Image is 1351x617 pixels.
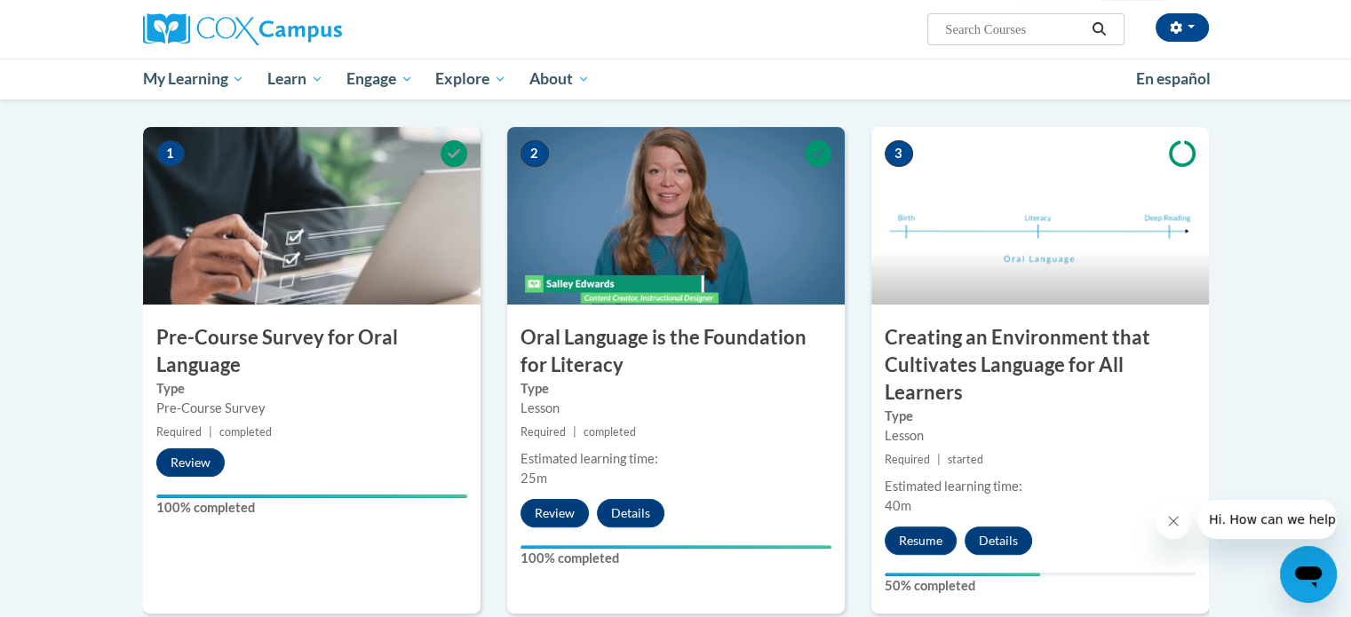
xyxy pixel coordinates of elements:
[521,449,831,469] div: Estimated learning time:
[885,573,1040,576] div: Your progress
[424,59,518,99] a: Explore
[521,545,831,549] div: Your progress
[529,68,590,90] span: About
[156,448,225,477] button: Review
[156,379,467,399] label: Type
[507,324,845,379] h3: Oral Language is the Foundation for Literacy
[943,19,1085,40] input: Search Courses
[885,526,957,555] button: Resume
[937,453,941,466] span: |
[885,426,1196,446] div: Lesson
[521,471,547,486] span: 25m
[335,59,425,99] a: Engage
[584,425,636,439] span: completed
[156,399,467,418] div: Pre-Course Survey
[1085,19,1112,40] button: Search
[156,494,467,498] div: Your progress
[256,59,335,99] a: Learn
[871,324,1209,406] h3: Creating an Environment that Cultivates Language for All Learners
[948,453,983,466] span: started
[143,13,481,45] a: Cox Campus
[116,59,1236,99] div: Main menu
[209,425,212,439] span: |
[521,499,589,527] button: Review
[346,68,413,90] span: Engage
[521,379,831,399] label: Type
[885,140,913,167] span: 3
[885,477,1196,496] div: Estimated learning time:
[143,324,481,379] h3: Pre-Course Survey for Oral Language
[1156,503,1191,539] iframe: Close message
[507,127,845,305] img: Course Image
[885,407,1196,426] label: Type
[521,140,549,167] span: 2
[1136,69,1211,88] span: En español
[131,59,257,99] a: My Learning
[965,526,1032,555] button: Details
[521,425,566,439] span: Required
[143,13,342,45] img: Cox Campus
[143,127,481,305] img: Course Image
[156,425,202,439] span: Required
[156,140,185,167] span: 1
[871,127,1209,305] img: Course Image
[597,499,664,527] button: Details
[518,59,601,99] a: About
[219,425,272,439] span: completed
[267,68,323,90] span: Learn
[435,68,506,90] span: Explore
[156,498,467,518] label: 100% completed
[521,399,831,418] div: Lesson
[1280,546,1337,603] iframe: Button to launch messaging window
[1156,13,1209,42] button: Account Settings
[885,498,911,513] span: 40m
[11,12,144,27] span: Hi. How can we help?
[885,576,1196,596] label: 50% completed
[521,549,831,568] label: 100% completed
[573,425,576,439] span: |
[1125,60,1222,98] a: En español
[142,68,244,90] span: My Learning
[885,453,930,466] span: Required
[1198,500,1337,539] iframe: Message from company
